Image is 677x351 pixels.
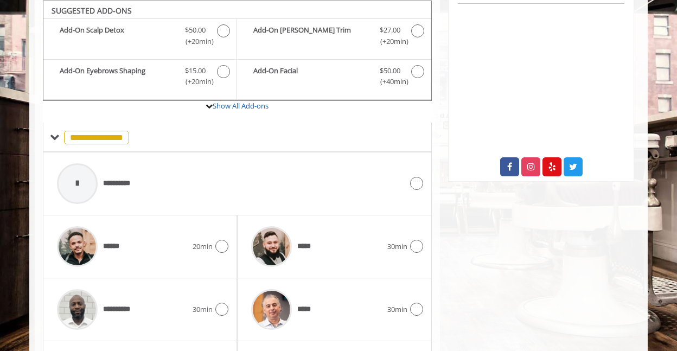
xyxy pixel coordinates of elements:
[52,5,132,16] b: SUGGESTED ADD-ONS
[49,65,231,91] label: Add-On Eyebrows Shaping
[387,304,407,315] span: 30min
[387,241,407,252] span: 30min
[242,65,425,91] label: Add-On Facial
[180,76,212,87] span: (+20min )
[60,24,174,47] b: Add-On Scalp Detox
[380,24,400,36] span: $27.00
[49,24,231,50] label: Add-On Scalp Detox
[180,36,212,47] span: (+20min )
[253,24,368,47] b: Add-On [PERSON_NAME] Trim
[213,101,269,111] a: Show All Add-ons
[380,65,400,76] span: $50.00
[374,36,406,47] span: (+20min )
[374,76,406,87] span: (+40min )
[60,65,174,88] b: Add-On Eyebrows Shaping
[193,241,213,252] span: 20min
[185,24,206,36] span: $50.00
[185,65,206,76] span: $15.00
[242,24,425,50] label: Add-On Beard Trim
[253,65,368,88] b: Add-On Facial
[193,304,213,315] span: 30min
[43,1,432,101] div: The Made Man Haircut Add-onS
